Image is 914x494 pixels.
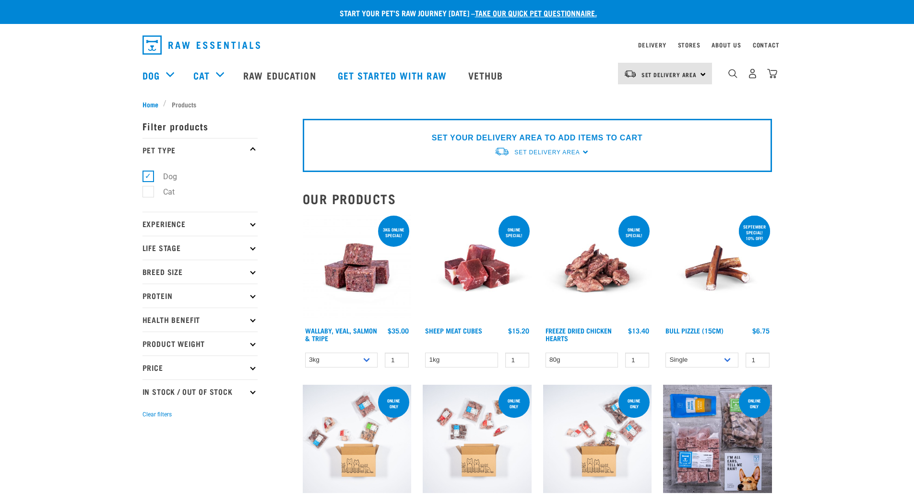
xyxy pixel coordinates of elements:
[499,222,530,242] div: ONLINE SPECIAL!
[641,73,697,76] span: Set Delivery Area
[638,43,666,46] a: Delivery
[142,35,260,55] img: Raw Essentials Logo
[305,329,377,340] a: Wallaby, Veal, Salmon & Tripe
[459,56,515,94] a: Vethub
[385,353,409,368] input: 1
[505,353,529,368] input: 1
[508,327,529,334] div: $15.20
[753,43,780,46] a: Contact
[543,214,652,322] img: FD Chicken Hearts
[142,284,258,308] p: Protein
[142,379,258,403] p: In Stock / Out Of Stock
[142,114,258,138] p: Filter products
[514,149,580,156] span: Set Delivery Area
[543,385,652,494] img: Puppy 0 2sec
[148,186,178,198] label: Cat
[303,385,412,494] img: Dog 0 2sec
[746,353,770,368] input: 1
[618,393,650,414] div: Online Only
[665,329,724,332] a: Bull Pizzle (15cm)
[625,353,649,368] input: 1
[618,222,650,242] div: ONLINE SPECIAL!
[475,11,597,15] a: take our quick pet questionnaire.
[193,68,210,82] a: Cat
[142,99,772,109] nav: breadcrumbs
[739,219,770,245] div: September special! 10% off!
[494,147,510,157] img: van-moving.png
[628,327,649,334] div: $13.40
[142,308,258,332] p: Health Benefit
[142,138,258,162] p: Pet Type
[142,332,258,356] p: Product Weight
[752,327,770,334] div: $6.75
[142,236,258,260] p: Life Stage
[142,260,258,284] p: Breed Size
[135,32,780,58] nav: dropdown navigation
[148,171,181,183] label: Dog
[378,393,409,414] div: Online Only
[663,385,772,494] img: NSP Dog Standard Update
[678,43,700,46] a: Stores
[328,56,459,94] a: Get started with Raw
[748,69,758,79] img: user.png
[432,132,642,144] p: SET YOUR DELIVERY AREA TO ADD ITEMS TO CART
[546,329,612,340] a: Freeze Dried Chicken Hearts
[303,214,412,322] img: Wallaby Veal Salmon Tripe 1642
[624,69,637,78] img: van-moving.png
[142,356,258,379] p: Price
[712,43,741,46] a: About Us
[425,329,482,332] a: Sheep Meat Cubes
[378,222,409,242] div: 3kg online special!
[142,99,164,109] a: Home
[142,99,158,109] span: Home
[499,393,530,414] div: Online Only
[767,69,777,79] img: home-icon@2x.png
[423,214,532,322] img: Sheep Meat
[142,68,160,82] a: Dog
[303,191,772,206] h2: Our Products
[739,393,770,414] div: online only
[388,327,409,334] div: $35.00
[663,214,772,322] img: Bull Pizzle
[142,410,172,419] button: Clear filters
[423,385,532,494] img: Dog Novel 0 2sec
[728,69,737,78] img: home-icon-1@2x.png
[234,56,328,94] a: Raw Education
[142,212,258,236] p: Experience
